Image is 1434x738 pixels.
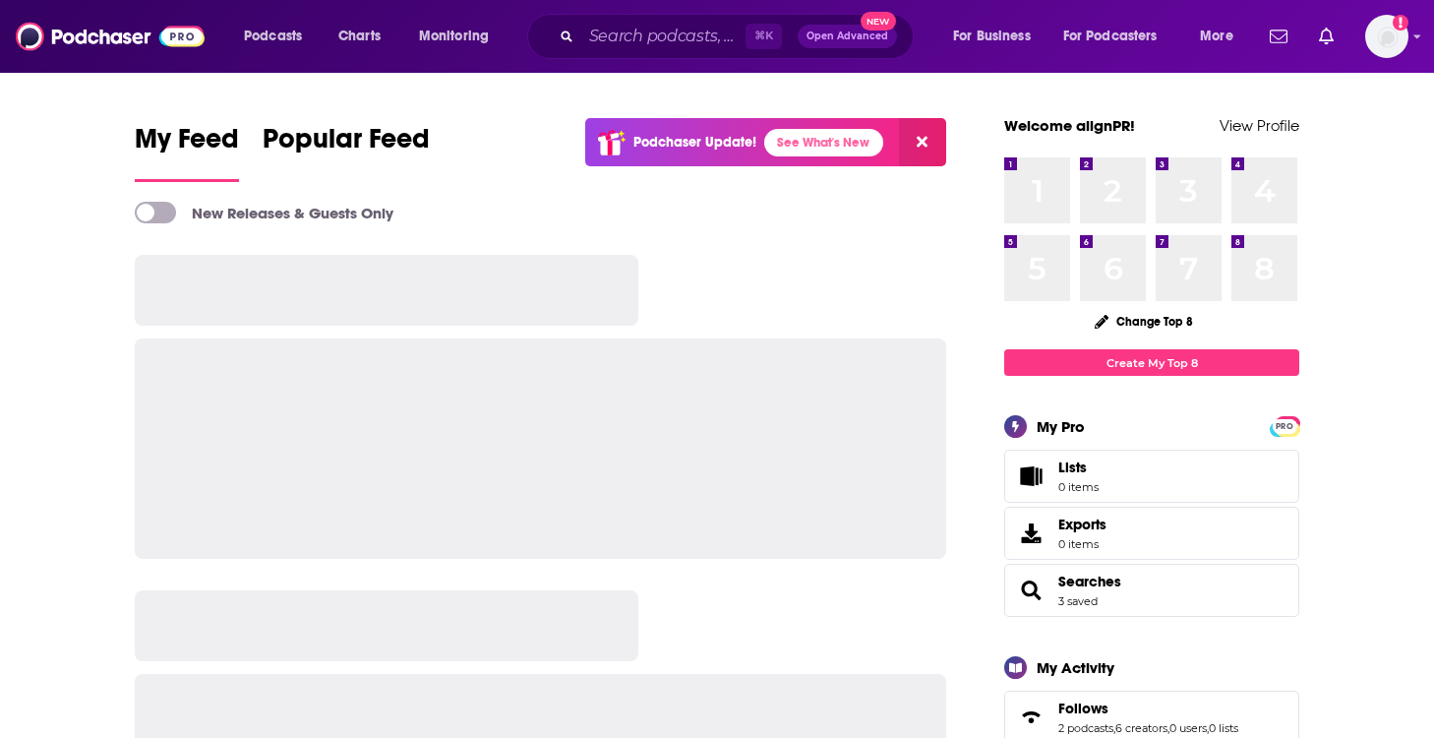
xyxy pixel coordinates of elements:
span: Podcasts [244,23,302,50]
input: Search podcasts, credits, & more... [581,21,746,52]
span: PRO [1273,419,1296,434]
span: , [1207,721,1209,735]
a: 6 creators [1115,721,1167,735]
span: Charts [338,23,381,50]
a: Follows [1058,700,1238,717]
a: 2 podcasts [1058,721,1113,735]
span: Searches [1004,564,1299,617]
button: open menu [405,21,514,52]
span: , [1167,721,1169,735]
a: See What's New [764,129,883,156]
div: My Pro [1037,417,1085,436]
button: open menu [1186,21,1258,52]
a: My Feed [135,122,239,182]
span: My Feed [135,122,239,167]
a: Create My Top 8 [1004,349,1299,376]
span: , [1113,721,1115,735]
span: 0 items [1058,537,1106,551]
img: User Profile [1365,15,1408,58]
a: Lists [1004,450,1299,503]
div: Search podcasts, credits, & more... [546,14,932,59]
span: Lists [1058,459,1099,476]
a: PRO [1273,418,1296,433]
span: Logged in as alignPR [1365,15,1408,58]
a: Show notifications dropdown [1311,20,1342,53]
span: For Business [953,23,1031,50]
span: Exports [1058,516,1106,533]
span: 0 items [1058,480,1099,494]
a: Show notifications dropdown [1262,20,1295,53]
a: 0 users [1169,721,1207,735]
span: Open Advanced [807,31,888,41]
span: ⌘ K [746,24,782,49]
a: New Releases & Guests Only [135,202,393,223]
span: New [861,12,896,31]
button: Change Top 8 [1083,309,1205,334]
button: Show profile menu [1365,15,1408,58]
span: Lists [1058,459,1087,476]
button: Open AdvancedNew [798,25,897,48]
span: More [1200,23,1233,50]
span: Lists [1011,462,1050,490]
span: For Podcasters [1063,23,1158,50]
svg: Add a profile image [1393,15,1408,31]
a: Welcome alignPR! [1004,116,1135,135]
img: Podchaser - Follow, Share and Rate Podcasts [16,18,205,55]
a: Popular Feed [263,122,430,182]
a: Searches [1011,577,1050,604]
a: View Profile [1220,116,1299,135]
a: 0 lists [1209,721,1238,735]
div: My Activity [1037,658,1114,677]
span: Exports [1011,520,1050,547]
span: Follows [1058,700,1108,717]
button: open menu [939,21,1055,52]
span: Popular Feed [263,122,430,167]
button: open menu [230,21,328,52]
span: Monitoring [419,23,489,50]
button: open menu [1050,21,1186,52]
a: Charts [326,21,392,52]
a: 3 saved [1058,594,1098,608]
p: Podchaser Update! [633,134,756,151]
a: Follows [1011,704,1050,731]
a: Searches [1058,573,1121,590]
a: Exports [1004,507,1299,560]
